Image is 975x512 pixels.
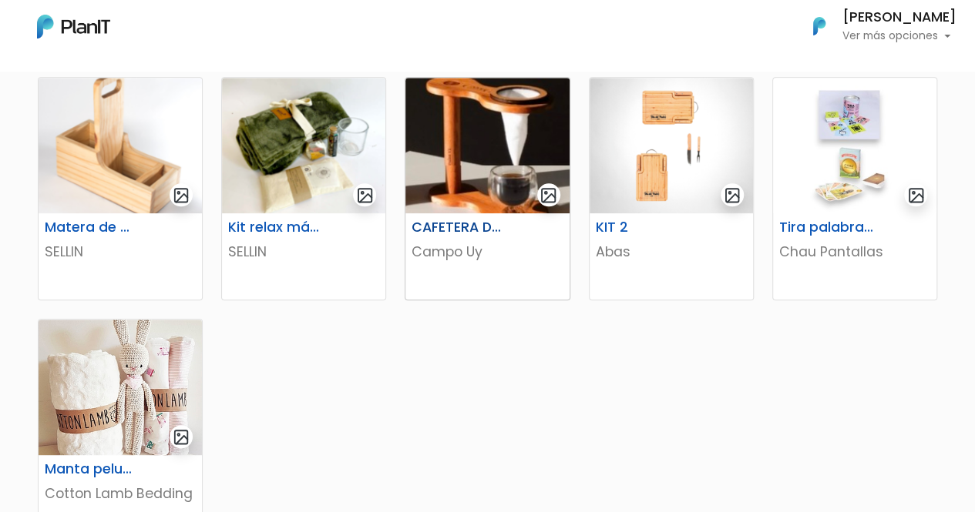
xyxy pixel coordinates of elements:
[221,77,386,300] a: gallery-light Kit relax más té SELLIN
[590,78,753,213] img: thumb_WhatsApp_Image_2023-06-30_at_16.24.56-PhotoRoom.png
[779,242,930,262] p: Chau Pantallas
[596,242,747,262] p: Abas
[45,484,196,504] p: Cotton Lamb Bedding
[405,78,569,213] img: thumb_46808385-B327-4404-90A4-523DC24B1526_4_5005_c.jpeg
[724,186,741,204] img: gallery-light
[402,219,516,236] h6: CAFETERA DE GOTEO
[35,461,149,477] h6: Manta peluche
[219,219,332,236] h6: Kit relax más té
[773,78,936,213] img: thumb_image__copia___copia___copia_-Photoroom__6_.jpg
[173,186,190,204] img: gallery-light
[802,9,836,43] img: PlanIt Logo
[35,219,149,236] h6: Matera de madera con Porta Celular
[405,77,570,300] a: gallery-light CAFETERA DE GOTEO Campo Uy
[772,77,937,300] a: gallery-light Tira palabras + Cartas españolas Chau Pantallas
[38,77,203,300] a: gallery-light Matera de madera con Porta Celular SELLIN
[39,78,202,213] img: thumb_688cd36894cd4_captura-de-pantalla-2025-08-01-114651.png
[589,77,754,300] a: gallery-light KIT 2 Abas
[222,78,385,213] img: thumb_68921f9ede5ef_captura-de-pantalla-2025-08-05-121323.png
[228,242,379,262] p: SELLIN
[793,6,957,46] button: PlanIt Logo [PERSON_NAME] Ver más opciones
[173,428,190,446] img: gallery-light
[37,15,110,38] img: PlanIt Logo
[540,186,557,204] img: gallery-light
[39,320,202,455] img: thumb_manta.jpg
[356,186,374,204] img: gallery-light
[770,219,883,236] h6: Tira palabras + Cartas españolas
[412,242,563,262] p: Campo Uy
[79,15,222,45] div: ¿Necesitás ayuda?
[842,11,957,25] h6: [PERSON_NAME]
[842,31,957,42] p: Ver más opciones
[45,242,196,262] p: SELLIN
[587,219,700,236] h6: KIT 2
[907,186,925,204] img: gallery-light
